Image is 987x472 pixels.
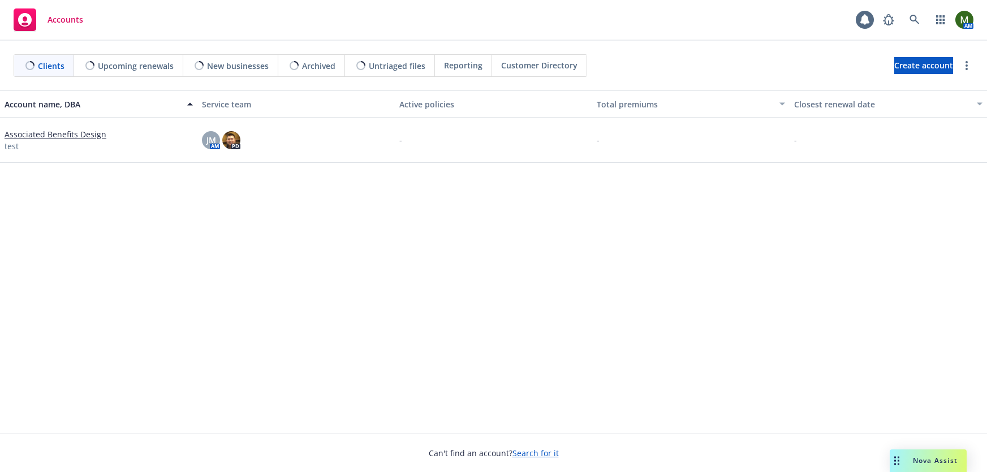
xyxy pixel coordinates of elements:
[960,59,973,72] a: more
[955,11,973,29] img: photo
[5,128,106,140] a: Associated Benefits Design
[597,98,773,110] div: Total premiums
[399,98,588,110] div: Active policies
[903,8,926,31] a: Search
[790,90,987,118] button: Closest renewal date
[48,15,83,24] span: Accounts
[512,448,559,458] a: Search for it
[894,57,953,74] a: Create account
[444,59,482,71] span: Reporting
[38,60,64,72] span: Clients
[929,8,952,31] a: Switch app
[202,98,390,110] div: Service team
[890,449,904,472] div: Drag to move
[877,8,900,31] a: Report a Bug
[369,60,425,72] span: Untriaged files
[5,140,19,152] span: test
[890,449,967,472] button: Nova Assist
[429,447,559,459] span: Can't find an account?
[794,98,970,110] div: Closest renewal date
[9,4,88,36] a: Accounts
[597,134,600,146] span: -
[913,456,958,465] span: Nova Assist
[501,59,577,71] span: Customer Directory
[5,98,180,110] div: Account name, DBA
[592,90,790,118] button: Total premiums
[98,60,174,72] span: Upcoming renewals
[302,60,335,72] span: Archived
[399,134,402,146] span: -
[206,134,216,146] span: JM
[207,60,269,72] span: New businesses
[395,90,592,118] button: Active policies
[222,131,240,149] img: photo
[894,55,953,76] span: Create account
[794,134,797,146] span: -
[197,90,395,118] button: Service team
